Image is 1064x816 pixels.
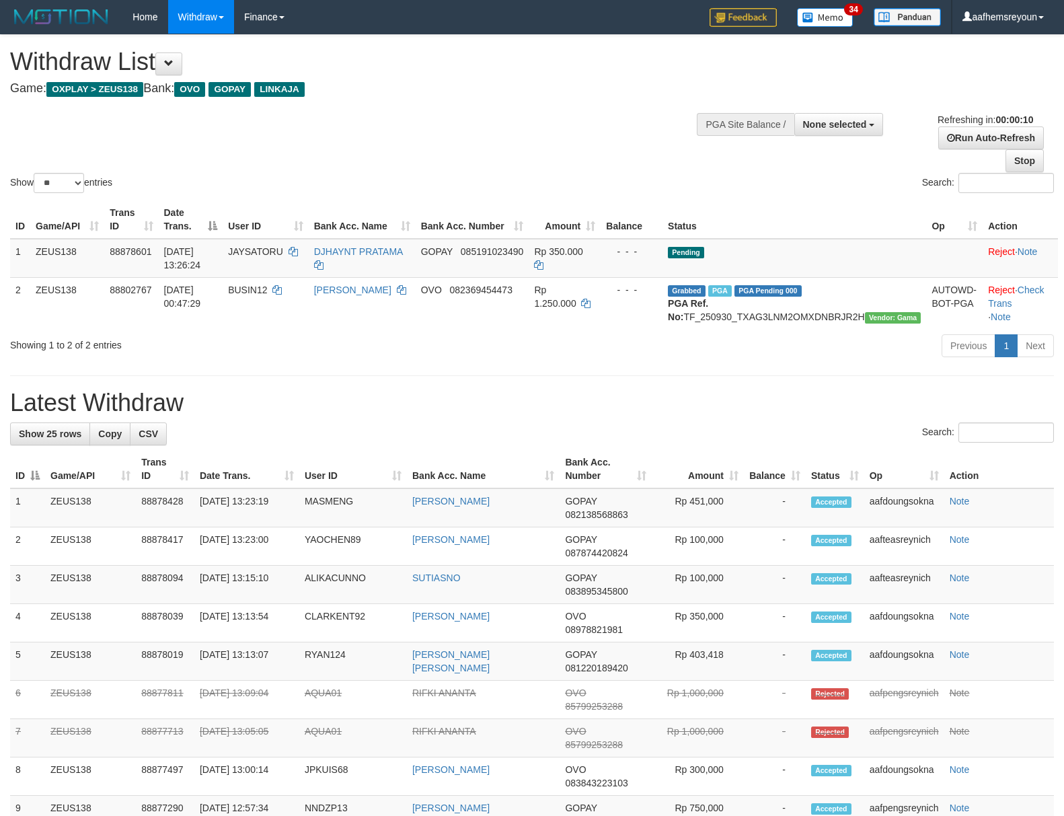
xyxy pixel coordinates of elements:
[958,422,1054,443] input: Search:
[45,450,136,488] th: Game/API: activate to sort column ascending
[10,527,45,566] td: 2
[942,334,995,357] a: Previous
[560,450,651,488] th: Bank Acc. Number: activate to sort column ascending
[744,757,806,796] td: -
[874,8,941,26] img: panduan.png
[10,681,45,719] td: 6
[958,173,1054,193] input: Search:
[652,604,744,642] td: Rp 350,000
[988,285,1044,309] a: Check Trans
[10,333,433,352] div: Showing 1 to 2 of 2 entries
[10,7,112,27] img: MOTION_logo.png
[744,604,806,642] td: -
[662,200,926,239] th: Status
[194,757,299,796] td: [DATE] 13:00:14
[991,311,1011,322] a: Note
[744,719,806,757] td: -
[299,719,407,757] td: AQUA01
[10,390,1054,416] h1: Latest Withdraw
[412,688,476,698] a: RIFKI ANANTA
[10,422,90,445] a: Show 25 rows
[926,277,983,329] td: AUTOWD-BOT-PGA
[412,611,490,622] a: [PERSON_NAME]
[45,757,136,796] td: ZEUS138
[299,757,407,796] td: JPKUIS68
[565,803,597,813] span: GOPAY
[601,200,662,239] th: Balance
[565,663,628,673] span: Copy 081220189420 to clipboard
[652,681,744,719] td: Rp 1,000,000
[10,566,45,604] td: 3
[19,429,81,439] span: Show 25 rows
[652,527,744,566] td: Rp 100,000
[652,566,744,604] td: Rp 100,000
[110,246,151,257] span: 88878601
[194,604,299,642] td: [DATE] 13:13:54
[10,173,112,193] label: Show entries
[744,642,806,681] td: -
[136,450,194,488] th: Trans ID: activate to sort column ascending
[864,681,944,719] td: aafpengsreynich
[950,803,970,813] a: Note
[652,642,744,681] td: Rp 403,418
[228,246,283,257] span: JAYSATORU
[844,3,862,15] span: 34
[950,649,970,660] a: Note
[136,527,194,566] td: 88878417
[938,126,1044,149] a: Run Auto-Refresh
[461,246,523,257] span: Copy 085191023490 to clipboard
[995,334,1018,357] a: 1
[811,573,851,585] span: Accepted
[46,82,143,97] span: OXPLAY > ZEUS138
[412,534,490,545] a: [PERSON_NAME]
[668,298,708,322] b: PGA Ref. No:
[668,285,706,297] span: Grabbed
[864,527,944,566] td: aafteasreynich
[983,200,1058,239] th: Action
[864,566,944,604] td: aafteasreynich
[950,496,970,507] a: Note
[194,527,299,566] td: [DATE] 13:23:00
[811,688,849,700] span: Rejected
[565,496,597,507] span: GOPAY
[10,450,45,488] th: ID: activate to sort column descending
[565,586,628,597] span: Copy 083895345800 to clipboard
[136,757,194,796] td: 88877497
[565,739,623,750] span: Copy 85799253288 to clipboard
[652,757,744,796] td: Rp 300,000
[10,48,696,75] h1: Withdraw List
[45,527,136,566] td: ZEUS138
[314,285,391,295] a: [PERSON_NAME]
[606,245,657,258] div: - - -
[983,277,1058,329] td: · ·
[299,604,407,642] td: CLARKENT92
[565,688,586,698] span: OVO
[299,450,407,488] th: User ID: activate to sort column ascending
[565,534,597,545] span: GOPAY
[950,726,970,737] a: Note
[983,239,1058,278] td: ·
[89,422,130,445] a: Copy
[98,429,122,439] span: Copy
[864,450,944,488] th: Op: activate to sort column ascending
[710,8,777,27] img: Feedback.jpg
[811,611,851,623] span: Accepted
[565,764,586,775] span: OVO
[194,450,299,488] th: Date Trans.: activate to sort column ascending
[45,488,136,527] td: ZEUS138
[995,114,1033,125] strong: 00:00:10
[668,247,704,258] span: Pending
[174,82,205,97] span: OVO
[950,534,970,545] a: Note
[136,642,194,681] td: 88878019
[136,719,194,757] td: 88877713
[744,450,806,488] th: Balance: activate to sort column ascending
[412,726,476,737] a: RIFKI ANANTA
[164,246,201,270] span: [DATE] 13:26:24
[864,719,944,757] td: aafpengsreynich
[45,719,136,757] td: ZEUS138
[1018,246,1038,257] a: Note
[421,285,442,295] span: OVO
[606,283,657,297] div: - - -
[299,681,407,719] td: AQUA01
